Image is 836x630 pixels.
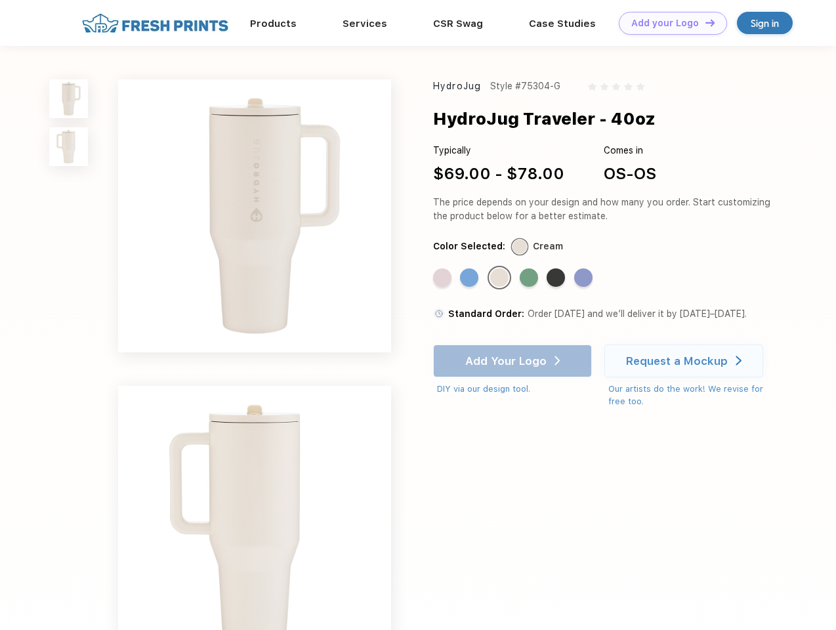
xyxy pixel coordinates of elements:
[433,268,451,287] div: Pink Sand
[490,79,560,93] div: Style #75304-G
[460,268,478,287] div: Riptide
[520,268,538,287] div: Sage
[433,240,505,253] div: Color Selected:
[49,127,88,166] img: func=resize&h=100
[433,106,656,131] div: HydroJug Traveler - 40oz
[608,383,776,408] div: Our artists do the work! We revise for free too.
[574,268,593,287] div: Peri
[49,79,88,118] img: func=resize&h=100
[437,383,592,396] div: DIY via our design tool.
[547,268,565,287] div: Black
[624,83,632,91] img: gray_star.svg
[604,162,656,186] div: OS-OS
[588,83,596,91] img: gray_star.svg
[751,16,779,31] div: Sign in
[737,12,793,34] a: Sign in
[626,354,728,367] div: Request a Mockup
[118,79,391,352] img: func=resize&h=640
[528,308,747,319] span: Order [DATE] and we’ll deliver it by [DATE]–[DATE].
[78,12,232,35] img: fo%20logo%202.webp
[433,308,445,320] img: standard order
[600,83,608,91] img: gray_star.svg
[604,144,656,157] div: Comes in
[612,83,620,91] img: gray_star.svg
[533,240,563,253] div: Cream
[631,18,699,29] div: Add your Logo
[736,356,742,366] img: white arrow
[490,268,509,287] div: Cream
[448,308,524,319] span: Standard Order:
[705,19,715,26] img: DT
[637,83,644,91] img: gray_star.svg
[433,79,481,93] div: HydroJug
[250,18,297,30] a: Products
[433,162,564,186] div: $69.00 - $78.00
[433,144,564,157] div: Typically
[433,196,776,223] div: The price depends on your design and how many you order. Start customizing the product below for ...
